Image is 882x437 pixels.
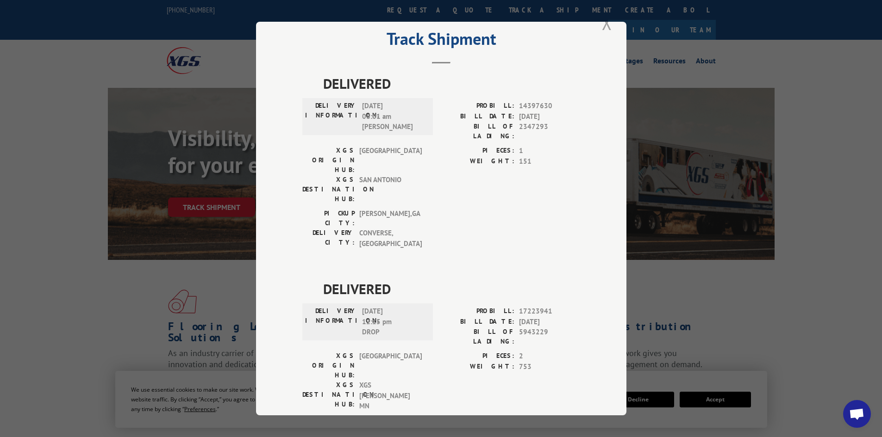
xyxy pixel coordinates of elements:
span: 2 [519,351,580,362]
span: [DATE] [519,317,580,327]
span: 5943229 [519,327,580,346]
span: 753 [519,362,580,372]
span: [DATE] 08:01 am [PERSON_NAME] [362,101,425,132]
label: DELIVERY INFORMATION: [305,101,357,132]
span: CONVERSE , [GEOGRAPHIC_DATA] [359,228,422,249]
span: [GEOGRAPHIC_DATA] [359,351,422,380]
label: PROBILL: [441,306,514,317]
label: BILL OF LADING: [441,122,514,141]
label: PIECES: [441,351,514,362]
label: PICKUP CITY: [302,209,355,228]
span: DELIVERED [323,73,580,94]
label: XGS ORIGIN HUB: [302,146,355,175]
label: DELIVERY CITY: [302,228,355,249]
span: XGS [PERSON_NAME] MN [359,380,422,412]
h2: Track Shipment [302,32,580,50]
label: WEIGHT: [441,362,514,372]
label: XGS DESTINATION HUB: [302,175,355,204]
button: Close modal [599,10,615,36]
span: [GEOGRAPHIC_DATA] [359,146,422,175]
label: PROBILL: [441,101,514,111]
label: WEIGHT: [441,156,514,167]
label: XGS DESTINATION HUB: [302,380,355,412]
span: 151 [519,156,580,167]
a: Open chat [843,400,871,428]
label: BILL OF LADING: [441,327,514,346]
span: [DATE] 12:15 pm DROP [362,306,425,338]
span: SAN ANTONIO [359,175,422,204]
span: [PERSON_NAME] , GA [359,209,422,228]
label: DELIVERY INFORMATION: [305,306,357,338]
span: 1 [519,146,580,156]
span: 14397630 [519,101,580,111]
span: [DATE] [519,111,580,122]
label: PIECES: [441,146,514,156]
span: 2347293 [519,122,580,141]
span: 17223941 [519,306,580,317]
span: DELIVERED [323,278,580,299]
label: XGS ORIGIN HUB: [302,351,355,380]
label: BILL DATE: [441,317,514,327]
label: BILL DATE: [441,111,514,122]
